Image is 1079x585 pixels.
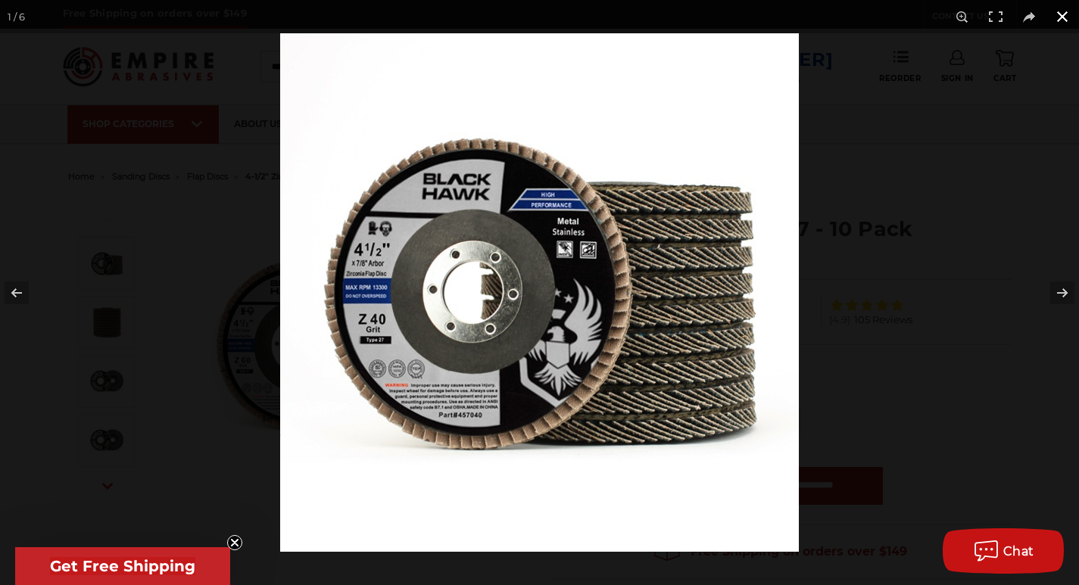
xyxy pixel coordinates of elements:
span: Chat [1003,544,1034,559]
button: Next (arrow right) [1026,255,1079,331]
button: Chat [943,528,1064,574]
img: IMG_4337_T27_40__19895.1570197161.jpg [280,33,799,552]
div: Get Free ShippingClose teaser [15,547,230,585]
span: Get Free Shipping [50,557,195,575]
button: Close teaser [227,535,242,550]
